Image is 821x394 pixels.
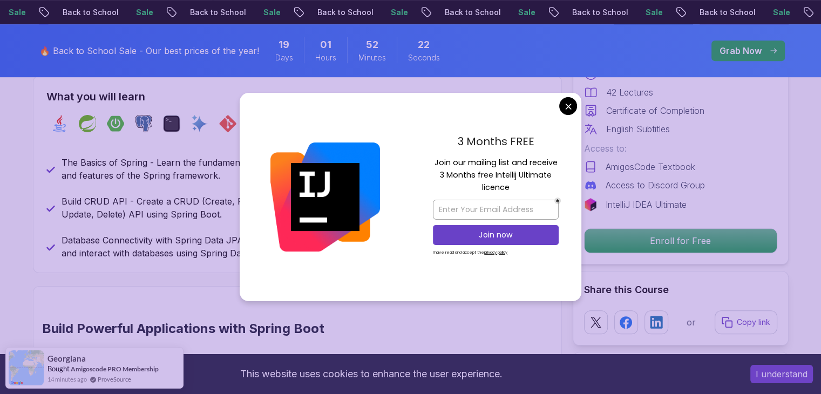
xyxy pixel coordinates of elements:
[691,7,764,18] p: Back to School
[54,7,127,18] p: Back to School
[191,115,208,132] img: ai logo
[51,115,68,132] img: java logo
[366,37,378,52] span: 52 Minutes
[764,7,799,18] p: Sale
[510,7,544,18] p: Sale
[720,44,762,57] p: Grab Now
[62,156,291,182] p: The Basics of Spring - Learn the fundamental concepts and features of the Spring framework.
[436,7,510,18] p: Back to School
[255,7,289,18] p: Sale
[584,228,777,253] button: Enroll for Free
[585,229,777,253] p: Enroll for Free
[39,44,259,57] p: 🔥 Back to School Sale - Our best prices of the year!
[315,52,336,63] span: Hours
[606,104,704,117] p: Certificate of Completion
[135,115,152,132] img: postgres logo
[584,142,777,155] p: Access to:
[606,179,705,192] p: Access to Discord Group
[107,115,124,132] img: spring-boot logo
[737,317,770,328] p: Copy link
[219,115,236,132] img: git logo
[715,310,777,334] button: Copy link
[8,362,734,386] div: This website uses cookies to enhance the user experience.
[408,52,440,63] span: Seconds
[606,160,695,173] p: AmigosCode Textbook
[275,52,293,63] span: Days
[46,89,548,104] h2: What you will learn
[687,316,696,329] p: or
[42,320,501,337] h2: Build Powerful Applications with Spring Boot
[163,115,180,132] img: terminal logo
[584,198,597,211] img: jetbrains logo
[9,350,44,385] img: provesource social proof notification image
[637,7,671,18] p: Sale
[418,37,430,52] span: 22 Seconds
[606,198,687,211] p: IntelliJ IDEA Ultimate
[48,375,87,384] span: 14 minutes ago
[71,365,159,373] a: Amigoscode PRO Membership
[606,123,670,135] p: English Subtitles
[79,115,96,132] img: spring logo
[62,234,291,260] p: Database Connectivity with Spring Data JPA - Connect and interact with databases using Spring Dat...
[750,365,813,383] button: Accept cookies
[382,7,417,18] p: Sale
[320,37,331,52] span: 1 Hours
[127,7,162,18] p: Sale
[584,282,777,297] h2: Share this Course
[309,7,382,18] p: Back to School
[181,7,255,18] p: Back to School
[358,52,386,63] span: Minutes
[62,195,291,221] p: Build CRUD API - Create a CRUD (Create, Read, Update, Delete) API using Spring Boot.
[48,364,70,373] span: Bought
[279,37,289,52] span: 19 Days
[564,7,637,18] p: Back to School
[606,86,653,99] p: 42 Lectures
[48,354,86,363] span: Georgiana
[98,375,131,384] a: ProveSource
